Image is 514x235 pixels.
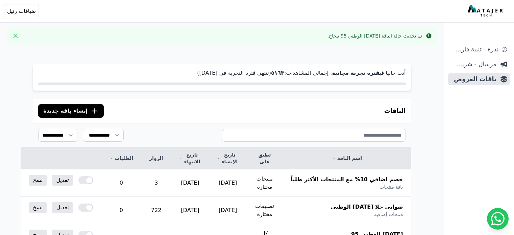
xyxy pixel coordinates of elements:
[332,70,380,76] strong: فترة تجربة مجانية
[171,197,209,224] td: [DATE]
[141,169,171,197] td: 3
[209,169,247,197] td: [DATE]
[44,107,88,115] span: إنشاء باقة جديدة
[247,169,283,197] td: منتجات مختارة
[10,30,21,41] button: Close
[38,69,406,77] p: أنت حاليا في . إجمالي المشاهدات: (تنتهي فترة التجربة في [DATE])
[468,5,505,17] img: MatajerTech Logo
[38,104,104,118] button: إنشاء باقة جديدة
[171,169,209,197] td: [DATE]
[247,147,283,169] th: تطبق على
[451,60,496,69] span: مرسال - شريط دعاية
[141,147,171,169] th: الزوار
[327,32,422,39] div: تم تحديث حالة الباقة [DATE] الوطني 95 بنجاح.
[380,184,403,190] span: باقة منتجات
[101,197,141,224] td: 0
[109,155,133,162] a: الطلبات
[247,197,283,224] td: تصنيفات مختارة
[451,74,496,84] span: باقات العروض
[209,197,247,224] td: [DATE]
[384,106,406,116] h3: الباقات
[101,169,141,197] td: 0
[52,202,73,213] a: تعديل
[217,151,239,165] a: تاريخ الإنشاء
[291,155,403,162] a: اسم الباقة
[271,70,284,76] strong: ٥١٦۳
[331,203,403,211] span: صواني حلا [DATE] الوطني
[29,202,47,213] a: نسخ
[291,175,403,184] span: خصم اضافي 10% مع المنتجات الأكثر طلباً
[29,175,47,186] a: نسخ
[141,197,171,224] td: 722
[7,7,36,15] span: ضيافات رتيل
[451,45,498,54] span: ندرة - تنبية قارب علي النفاذ
[179,151,201,165] a: تاريخ الانتهاء
[52,175,73,186] a: تعديل
[374,211,403,218] span: منتجات إضافية
[4,4,39,18] button: ضيافات رتيل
